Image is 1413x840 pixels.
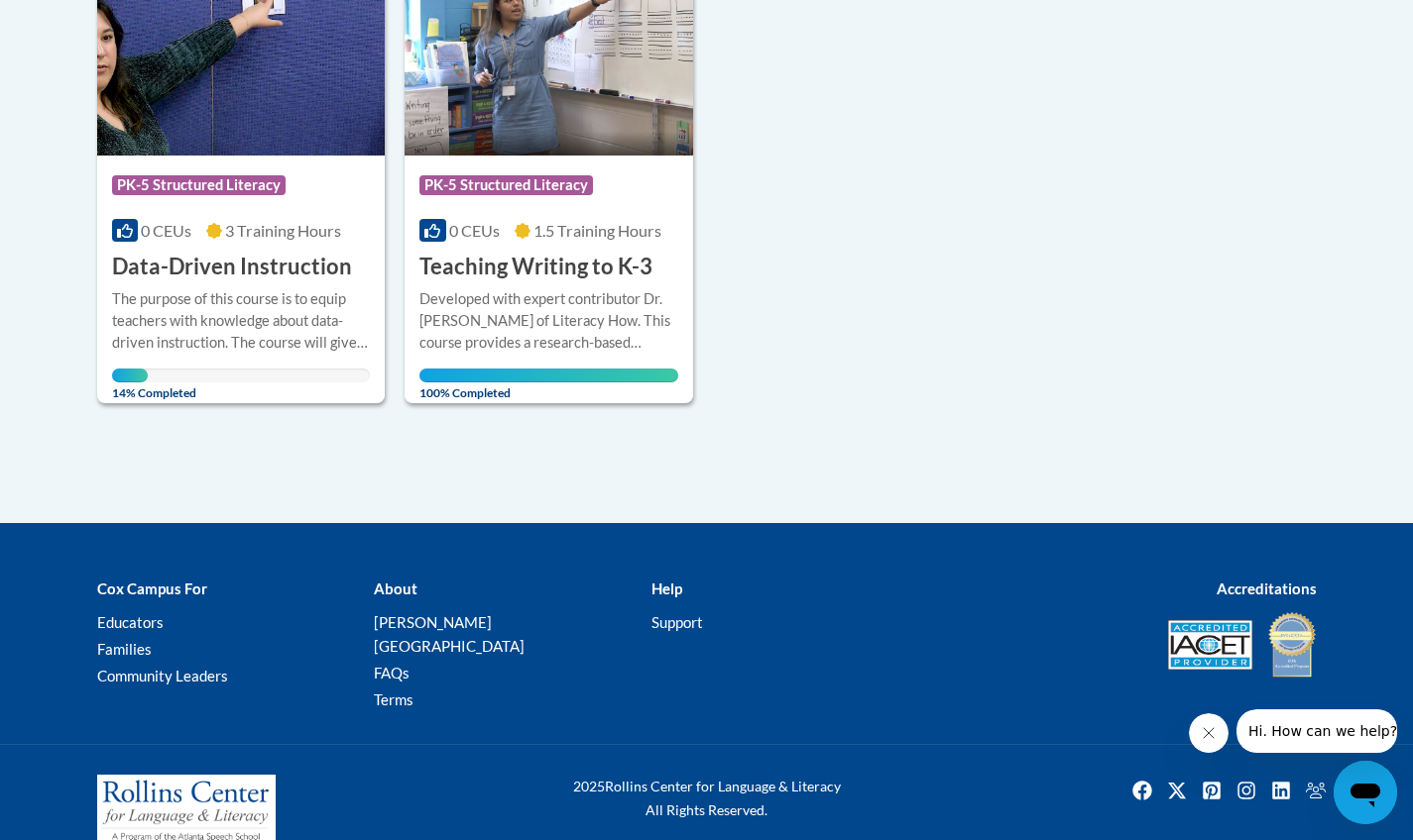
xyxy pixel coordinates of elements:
img: Instagram icon [1231,775,1262,806]
a: Support [651,613,703,631]
h3: Teaching Writing to K-3 [419,252,652,282]
img: Facebook group icon [1300,775,1332,806]
span: 3 Training Hours [225,221,341,240]
a: FAQs [374,664,410,682]
span: 0 CEUs [449,221,500,240]
iframe: Button to launch messaging window [1334,761,1397,824]
a: Community Leaders [97,667,228,684]
a: Families [97,640,152,658]
span: PK-5 Structured Literacy [112,175,286,195]
a: Pinterest [1196,775,1228,806]
a: Facebook [1126,775,1158,806]
div: Your progress [112,368,149,382]
div: Rollins Center for Language & Literacy All Rights Reserved. [499,775,915,822]
div: Developed with expert contributor Dr. [PERSON_NAME] of Literacy How. This course provides a resea... [419,288,678,354]
a: Terms [374,690,413,708]
img: Pinterest icon [1196,775,1228,806]
iframe: Message from company [1236,709,1397,753]
img: LinkedIn icon [1265,775,1297,806]
img: Accredited IACET® Provider [1168,620,1252,670]
img: IDA® Accredited [1267,610,1317,680]
img: Twitter icon [1161,775,1193,806]
img: Facebook icon [1126,775,1158,806]
b: Help [651,579,682,597]
div: The purpose of this course is to equip teachers with knowledge about data-driven instruction. The... [112,288,371,354]
span: 2025 [573,778,605,794]
a: [PERSON_NAME][GEOGRAPHIC_DATA] [374,613,525,655]
span: 0 CEUs [141,221,191,240]
span: PK-5 Structured Literacy [419,175,593,195]
h3: Data-Driven Instruction [112,252,352,282]
a: Educators [97,613,164,631]
a: Instagram [1231,775,1262,806]
span: 100% Completed [419,368,678,400]
b: Accreditations [1217,579,1317,597]
a: Facebook Group [1300,775,1332,806]
span: 1.5 Training Hours [533,221,661,240]
div: Your progress [419,368,678,382]
iframe: Close message [1189,713,1229,753]
a: Twitter [1161,775,1193,806]
a: Linkedin [1265,775,1297,806]
span: 14% Completed [112,368,149,400]
b: Cox Campus For [97,579,207,597]
b: About [374,579,417,597]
